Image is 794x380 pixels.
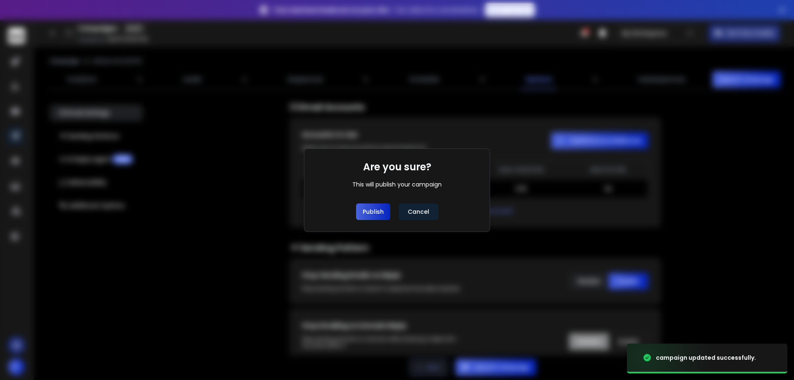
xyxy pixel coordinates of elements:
[399,203,438,220] button: Cancel
[356,203,390,220] button: Publish
[363,160,431,174] h1: Are you sure?
[352,180,442,189] div: This will publish your campaign
[656,354,756,362] div: campaign updated successfully.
